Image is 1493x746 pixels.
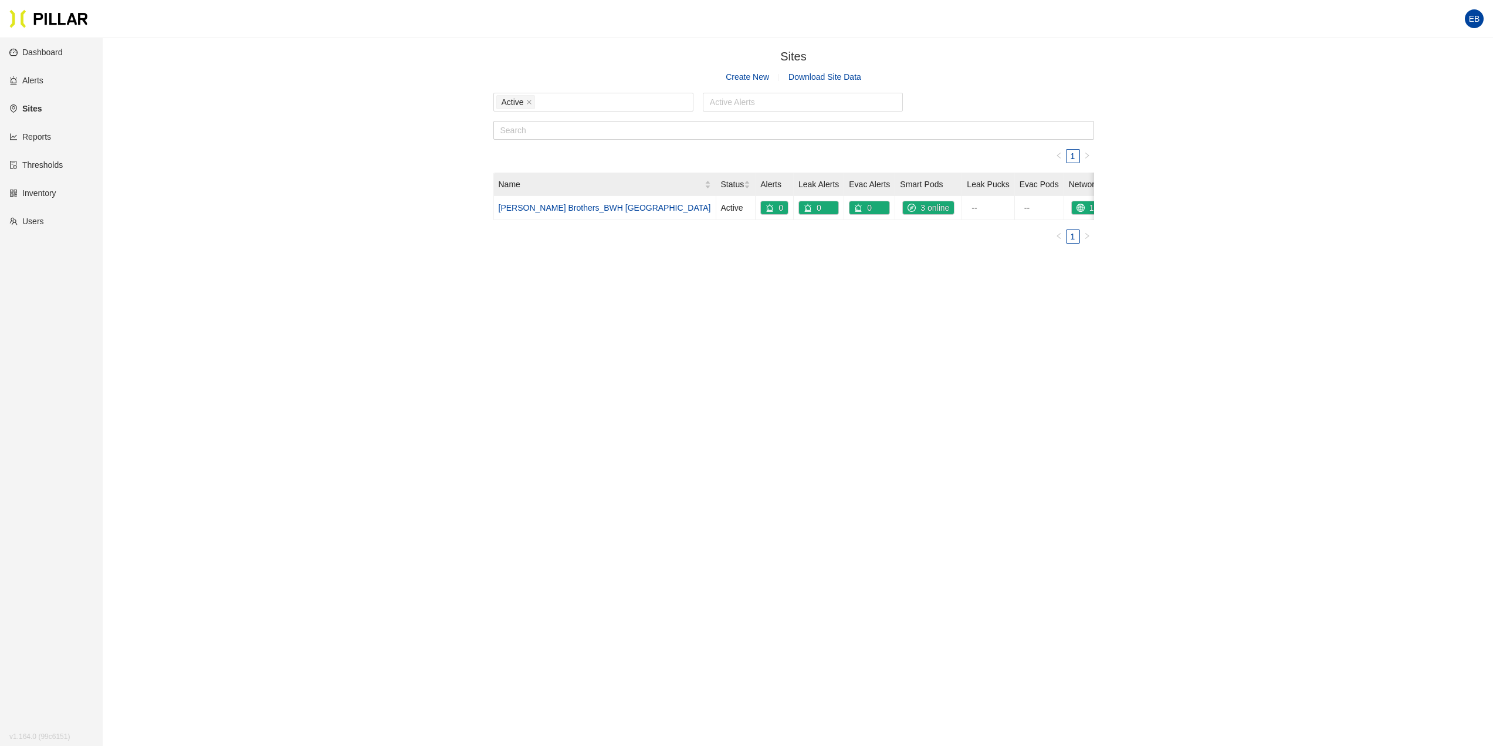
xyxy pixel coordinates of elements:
a: alertAlerts [9,76,43,85]
li: 1 [1066,229,1080,244]
span: left [1055,232,1062,239]
span: right [1084,152,1091,159]
li: Previous Page [1052,229,1066,244]
span: alert [804,204,817,212]
a: alert0 [761,203,788,212]
a: Create New [726,72,769,82]
div: -- [971,201,1009,214]
a: teamUsers [9,217,44,226]
div: 3 online [903,201,954,214]
a: 1 [1067,150,1079,163]
li: Previous Page [1052,149,1066,163]
td: Active [716,196,756,220]
li: Next Page [1080,149,1094,163]
span: right [1084,232,1091,239]
span: Download Site Data [788,72,861,82]
a: line-chartReports [9,132,51,141]
span: Name [499,178,705,191]
div: -- [1024,201,1059,214]
span: close [526,99,532,106]
th: Network Gateways [1064,173,1143,196]
a: environmentSites [9,104,42,113]
span: alert [766,204,778,212]
input: Search [493,121,1094,140]
th: Smart Pods [895,173,962,196]
span: Status [721,178,744,191]
th: Alerts [756,173,794,196]
button: right [1080,229,1094,244]
img: Pillar Technologies [9,9,88,28]
span: left [1055,152,1062,159]
li: 1 [1066,149,1080,163]
span: Active [502,96,524,109]
li: Next Page [1080,229,1094,244]
div: 1 online [1072,201,1123,214]
span: compass [908,204,920,212]
button: left [1052,149,1066,163]
a: [PERSON_NAME] Brothers_BWH [GEOGRAPHIC_DATA] [499,203,711,212]
th: Evac Pods [1015,173,1064,196]
span: EB [1469,9,1480,28]
span: alert [854,204,867,212]
a: exceptionThresholds [9,160,63,170]
button: right [1080,149,1094,163]
a: alert0 [849,203,876,212]
th: Evac Alerts [844,173,895,196]
a: dashboardDashboard [9,48,63,57]
a: qrcodeInventory [9,188,56,198]
th: Leak Alerts [794,173,844,196]
th: Leak Pucks [962,173,1014,196]
span: global [1076,204,1089,212]
a: alert0 [799,203,826,212]
a: 1 [1067,230,1079,243]
span: Sites [780,50,806,63]
button: left [1052,229,1066,244]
